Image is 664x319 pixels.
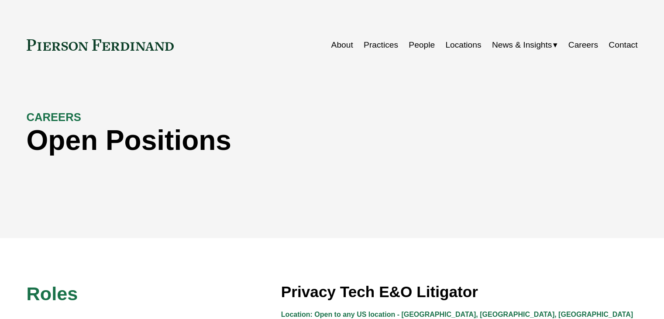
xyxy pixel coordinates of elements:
[364,37,398,53] a: Practices
[281,282,638,302] h3: Privacy Tech E&O Litigator
[492,38,552,53] span: News & Insights
[409,37,435,53] a: People
[609,37,637,53] a: Contact
[331,37,353,53] a: About
[27,283,78,304] span: Roles
[27,111,81,123] strong: CAREERS
[27,125,485,156] h1: Open Positions
[492,37,558,53] a: folder dropdown
[445,37,481,53] a: Locations
[568,37,598,53] a: Careers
